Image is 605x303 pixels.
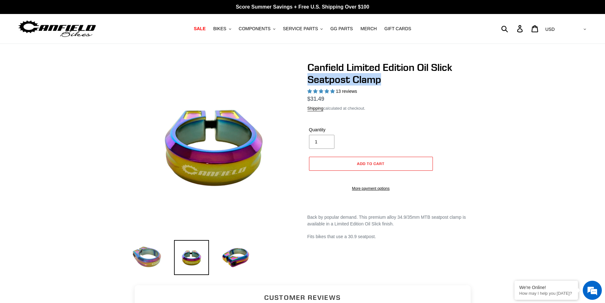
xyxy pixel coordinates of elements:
[280,24,326,33] button: SERVICE PARTS
[330,26,353,31] span: GG PARTS
[140,293,466,302] h2: Customer Reviews
[309,186,433,191] a: More payment options
[210,24,234,33] button: BIKES
[20,32,36,48] img: d_696896380_company_1647369064580_696896380
[360,26,377,31] span: MERCH
[236,24,279,33] button: COMPONENTS
[7,35,17,45] div: Navigation go back
[307,96,325,102] span: $31.49
[307,234,376,239] span: Fits bikes that use a 30.9 seatpost.
[239,26,271,31] span: COMPONENTS
[37,80,88,144] span: We're online!
[384,26,411,31] span: GIFT CARDS
[3,174,121,196] textarea: Type your message and hit 'Enter'
[519,291,573,296] p: How may I help you today?
[336,89,357,94] span: 13 reviews
[218,240,253,275] img: Load image into Gallery viewer, Canfield Limited Edition Oil Slick Seatpost Clamp
[357,161,385,166] span: Add to cart
[104,3,119,18] div: Minimize live chat window
[307,105,476,112] div: calculated at checkout.
[309,127,369,133] label: Quantity
[327,24,356,33] a: GG PARTS
[130,240,165,275] img: Load image into Gallery viewer, Canfield Limited Edition Oil Slick Seatpost Clamp
[309,157,433,171] button: Add to cart
[194,26,205,31] span: SALE
[213,26,226,31] span: BIKES
[174,240,209,275] img: Load image into Gallery viewer, Canfield Limited Edition Oil Slick Seatpost Clamp
[307,61,476,86] h1: Canfield Limited Edition Oil Slick Seatpost Clamp
[17,19,97,39] img: Canfield Bikes
[307,106,324,111] a: Shipping
[357,24,380,33] a: MERCH
[191,24,209,33] a: SALE
[381,24,414,33] a: GIFT CARDS
[505,22,521,36] input: Search
[519,285,573,290] div: We're Online!
[307,214,476,227] p: Back by popular demand. This premium alloy 34.9/35mm MTB seatpost clamp is available in a Limited...
[43,36,116,44] div: Chat with us now
[307,89,336,94] span: 4.85 stars
[283,26,318,31] span: SERVICE PARTS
